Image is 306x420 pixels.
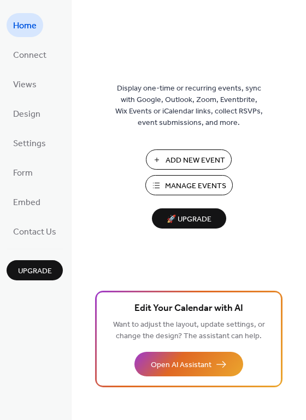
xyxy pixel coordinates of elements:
button: Manage Events [145,175,233,195]
button: 🚀 Upgrade [152,208,226,229]
span: Edit Your Calendar with AI [134,301,243,316]
a: Views [7,72,43,96]
span: Open AI Assistant [151,359,211,371]
button: Open AI Assistant [134,352,243,376]
button: Add New Event [146,149,232,170]
a: Settings [7,131,52,155]
a: Design [7,101,47,125]
span: Settings [13,135,46,153]
span: Design [13,106,40,123]
button: Upgrade [7,260,63,280]
a: Embed [7,190,47,214]
a: Form [7,160,39,184]
a: Connect [7,43,53,67]
span: Manage Events [165,181,226,192]
span: Contact Us [13,224,56,241]
a: Home [7,13,43,37]
span: Form [13,165,33,182]
span: Connect [13,47,46,64]
span: 🚀 Upgrade [158,212,220,227]
a: Contact Us [7,219,63,243]
span: Embed [13,194,40,212]
span: Add New Event [166,155,225,166]
span: Want to adjust the layout, update settings, or change the design? The assistant can help. [113,317,265,344]
span: Display one-time or recurring events, sync with Google, Outlook, Zoom, Eventbrite, Wix Events or ... [115,83,263,129]
span: Views [13,76,37,94]
span: Upgrade [18,266,52,277]
span: Home [13,17,37,35]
